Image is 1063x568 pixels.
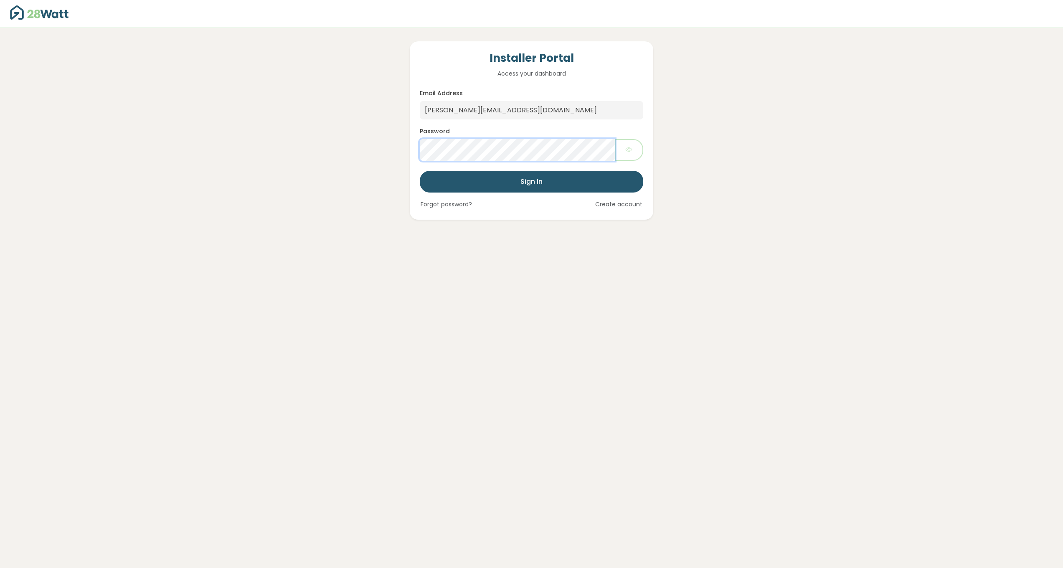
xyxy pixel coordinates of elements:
[594,199,643,210] a: Create account
[420,127,450,136] label: Password
[10,5,68,20] img: 28Watt
[420,51,643,66] h4: Installer Portal
[420,171,643,193] button: Sign In
[420,101,643,119] input: Enter your email
[420,89,463,98] label: Email Address
[420,69,643,78] p: Access your dashboard
[420,199,473,210] button: Forgot password?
